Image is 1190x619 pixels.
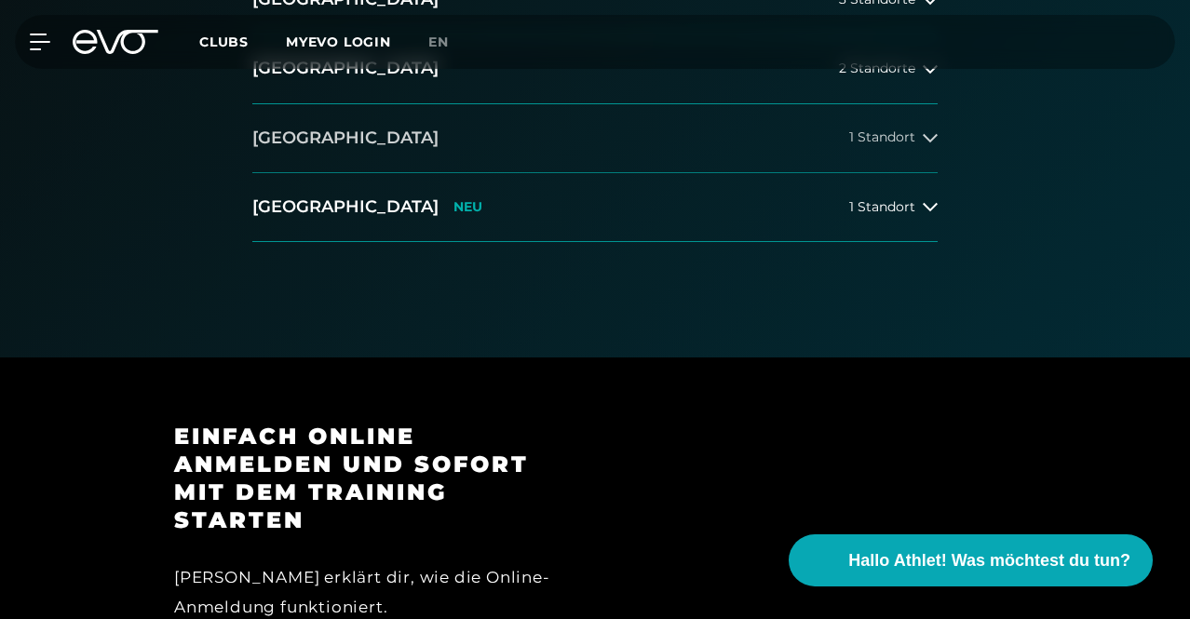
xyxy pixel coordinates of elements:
span: 1 Standort [849,130,915,144]
button: [GEOGRAPHIC_DATA]1 Standort [252,104,938,173]
button: Hallo Athlet! Was möchtest du tun? [789,534,1153,586]
button: [GEOGRAPHIC_DATA]NEU1 Standort [252,173,938,242]
h2: [GEOGRAPHIC_DATA] [252,127,439,150]
a: en [428,32,471,53]
h2: [GEOGRAPHIC_DATA] [252,195,439,219]
span: en [428,34,449,50]
a: Clubs [199,33,286,50]
span: Clubs [199,34,249,50]
span: Hallo Athlet! Was möchtest du tun? [848,548,1130,573]
h3: Einfach online anmelden und sofort mit dem Training starten [174,423,569,534]
p: NEU [453,199,482,215]
span: 1 Standort [849,200,915,214]
a: MYEVO LOGIN [286,34,391,50]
